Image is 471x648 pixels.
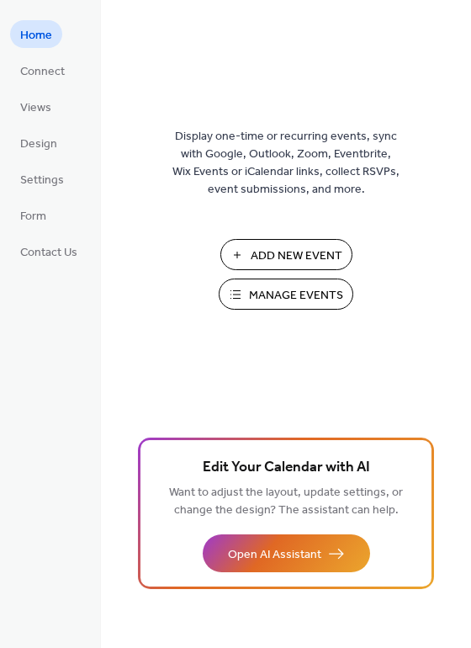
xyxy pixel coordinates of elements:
span: Views [20,99,51,117]
span: Open AI Assistant [228,546,321,564]
a: Form [10,201,56,229]
a: Views [10,93,61,120]
a: Connect [10,56,75,84]
button: Manage Events [219,279,353,310]
span: Want to adjust the layout, update settings, or change the design? The assistant can help. [169,481,403,522]
span: Settings [20,172,64,189]
span: Edit Your Calendar with AI [203,456,370,480]
span: Manage Events [249,287,343,305]
span: Design [20,135,57,153]
a: Settings [10,165,74,193]
a: Contact Us [10,237,87,265]
span: Home [20,27,52,45]
span: Connect [20,63,65,81]
button: Open AI Assistant [203,534,370,572]
span: Display one-time or recurring events, sync with Google, Outlook, Zoom, Eventbrite, Wix Events or ... [172,128,400,199]
span: Contact Us [20,244,77,262]
a: Home [10,20,62,48]
span: Add New Event [251,247,342,265]
span: Form [20,208,46,226]
button: Add New Event [220,239,352,270]
a: Design [10,129,67,157]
